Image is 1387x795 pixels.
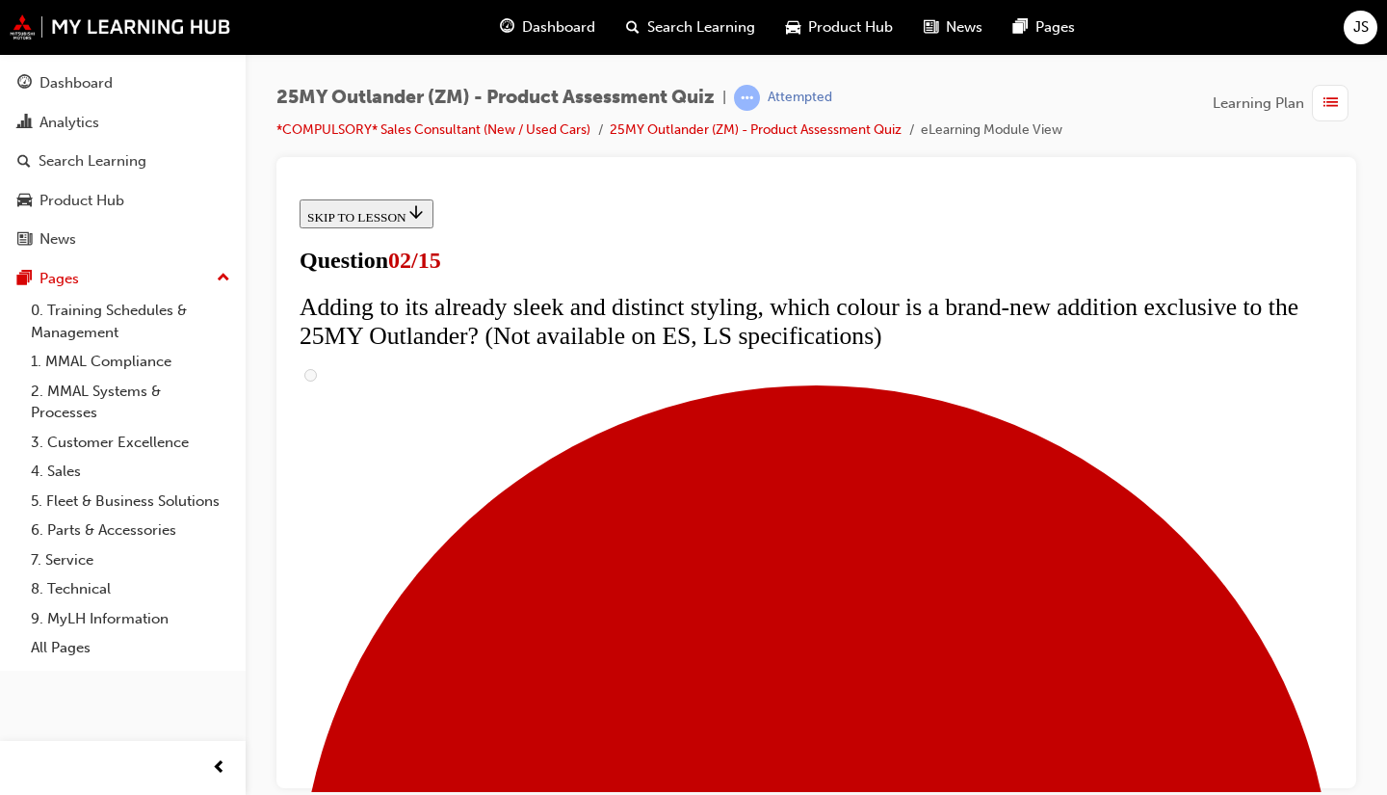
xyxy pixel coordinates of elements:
span: Dashboard [522,16,595,39]
a: News [8,222,238,257]
a: news-iconNews [908,8,998,47]
span: guage-icon [17,75,32,93]
span: SKIP TO LESSON [15,18,134,33]
a: 3. Customer Excellence [23,428,238,458]
span: up-icon [217,266,230,291]
a: car-iconProduct Hub [771,8,908,47]
a: 2. MMAL Systems & Processes [23,377,238,428]
span: car-icon [786,15,800,40]
a: pages-iconPages [998,8,1090,47]
a: search-iconSearch Learning [611,8,771,47]
a: 0. Training Schedules & Management [23,296,238,347]
span: car-icon [17,193,32,210]
a: *COMPULSORY* Sales Consultant (New / Used Cars) [276,121,590,138]
span: news-icon [924,15,938,40]
div: Analytics [39,112,99,134]
button: JS [1344,11,1377,44]
div: Product Hub [39,190,124,212]
a: 1. MMAL Compliance [23,347,238,377]
a: Product Hub [8,183,238,219]
span: Learning Plan [1213,93,1304,115]
span: chart-icon [17,115,32,132]
span: Pages [1035,16,1075,39]
span: news-icon [17,231,32,249]
li: eLearning Module View [921,119,1062,142]
span: learningRecordVerb_ATTEMPT-icon [734,85,760,111]
button: Pages [8,261,238,297]
a: 8. Technical [23,574,238,604]
a: 25MY Outlander (ZM) - Product Assessment Quiz [610,121,902,138]
div: News [39,228,76,251]
a: 6. Parts & Accessories [23,516,238,545]
div: Pages [39,268,79,290]
button: Learning Plan [1213,85,1356,121]
span: pages-icon [17,271,32,288]
a: Dashboard [8,66,238,101]
span: pages-icon [1013,15,1028,40]
a: guage-iconDashboard [484,8,611,47]
span: News [946,16,982,39]
span: | [722,87,726,109]
div: Attempted [768,89,832,107]
button: SKIP TO LESSON [8,8,142,37]
button: DashboardAnalyticsSearch LearningProduct HubNews [8,62,238,261]
a: 7. Service [23,545,238,575]
a: Analytics [8,105,238,141]
div: Search Learning [39,150,146,172]
a: 9. MyLH Information [23,604,238,634]
a: Search Learning [8,144,238,179]
span: Search Learning [647,16,755,39]
span: prev-icon [212,756,226,781]
span: JS [1353,16,1369,39]
a: 4. Sales [23,457,238,487]
a: 5. Fleet & Business Solutions [23,487,238,517]
img: mmal [10,14,231,40]
span: search-icon [17,153,31,171]
span: search-icon [626,15,640,40]
div: Dashboard [39,72,113,94]
span: 25MY Outlander (ZM) - Product Assessment Quiz [276,87,715,109]
span: list-icon [1323,92,1338,116]
span: Product Hub [808,16,893,39]
a: All Pages [23,633,238,663]
span: guage-icon [500,15,514,40]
